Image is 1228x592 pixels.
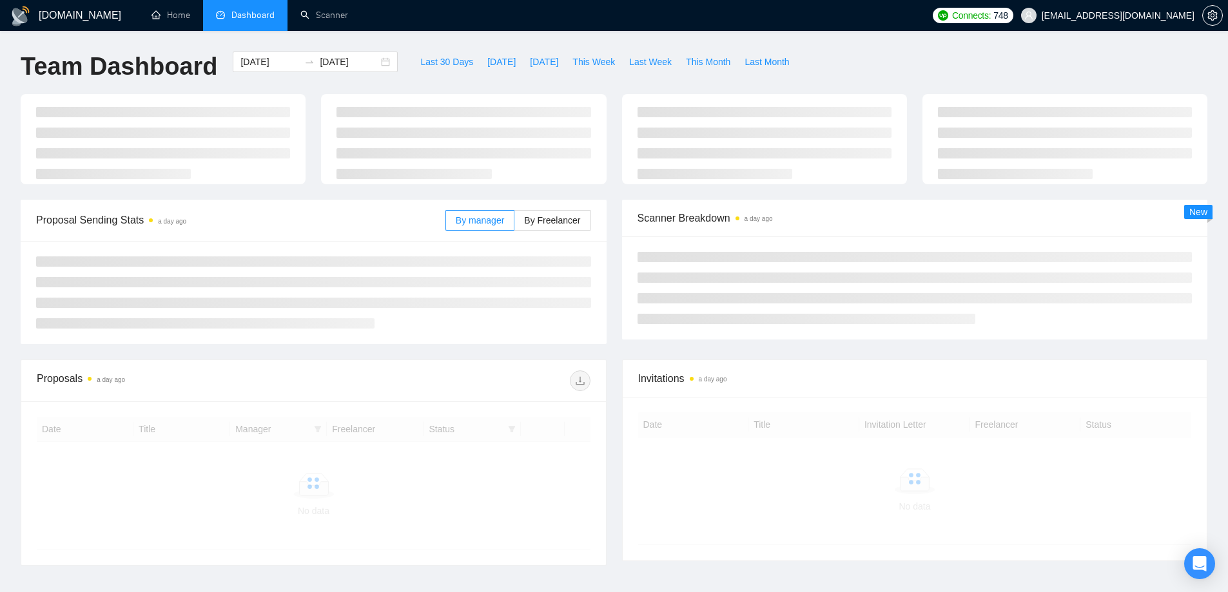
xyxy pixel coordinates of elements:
[216,10,225,19] span: dashboard
[1202,10,1223,21] a: setting
[304,57,315,67] span: to
[320,55,378,69] input: End date
[565,52,622,72] button: This Week
[37,370,313,391] div: Proposals
[737,52,796,72] button: Last Month
[1184,548,1215,579] div: Open Intercom Messenger
[952,8,991,23] span: Connects:
[456,215,504,225] span: By manager
[629,55,672,69] span: Last Week
[638,210,1193,226] span: Scanner Breakdown
[699,376,727,383] time: a day ago
[530,55,558,69] span: [DATE]
[240,55,299,69] input: Start date
[231,10,275,21] span: Dashboard
[523,52,565,72] button: [DATE]
[151,10,190,21] a: homeHome
[572,55,615,69] span: This Week
[524,215,580,225] span: By Freelancer
[1024,11,1033,20] span: user
[1202,5,1223,26] button: setting
[36,212,445,228] span: Proposal Sending Stats
[300,10,348,21] a: searchScanner
[304,57,315,67] span: swap-right
[480,52,523,72] button: [DATE]
[622,52,679,72] button: Last Week
[745,55,789,69] span: Last Month
[97,376,125,383] time: a day ago
[745,215,773,222] time: a day ago
[413,52,480,72] button: Last 30 Days
[638,370,1192,387] span: Invitations
[21,52,217,82] h1: Team Dashboard
[1203,10,1222,21] span: setting
[938,10,948,21] img: upwork-logo.png
[679,52,737,72] button: This Month
[487,55,516,69] span: [DATE]
[686,55,730,69] span: This Month
[10,6,31,26] img: logo
[420,55,473,69] span: Last 30 Days
[1189,207,1207,217] span: New
[158,218,186,225] time: a day ago
[993,8,1008,23] span: 748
